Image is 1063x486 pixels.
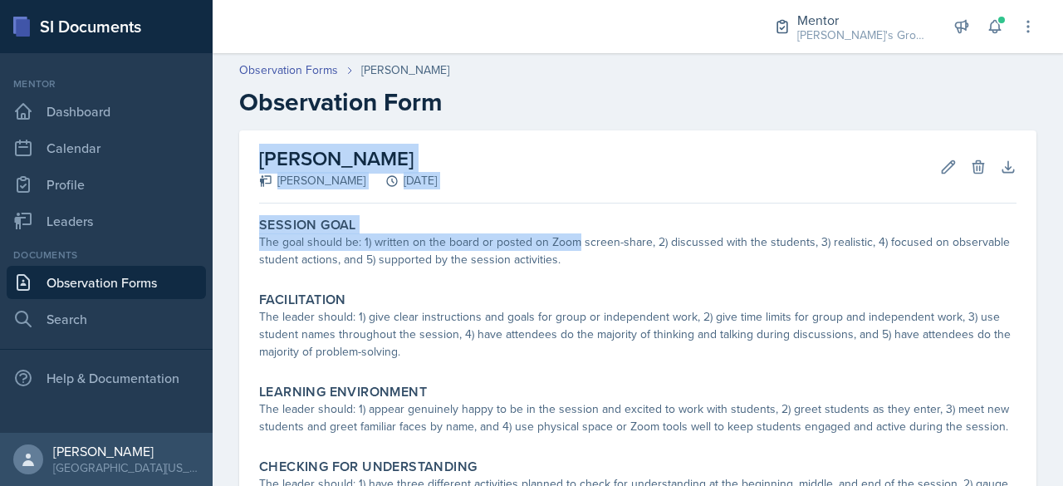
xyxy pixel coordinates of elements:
[259,233,1016,268] div: The goal should be: 1) written on the board or posted on Zoom screen-share, 2) discussed with the...
[259,292,346,308] label: Facilitation
[259,459,477,475] label: Checking for Understanding
[7,168,206,201] a: Profile
[7,361,206,395] div: Help & Documentation
[53,443,199,459] div: [PERSON_NAME]
[7,266,206,299] a: Observation Forms
[7,76,206,91] div: Mentor
[797,10,930,30] div: Mentor
[7,131,206,164] a: Calendar
[7,95,206,128] a: Dashboard
[7,248,206,263] div: Documents
[259,308,1016,361] div: The leader should: 1) give clear instructions and goals for group or independent work, 2) give ti...
[361,61,449,79] div: [PERSON_NAME]
[7,204,206,238] a: Leaders
[365,172,437,189] div: [DATE]
[259,172,365,189] div: [PERSON_NAME]
[259,144,437,174] h2: [PERSON_NAME]
[259,217,356,233] label: Session Goal
[259,384,427,400] label: Learning Environment
[259,400,1016,435] div: The leader should: 1) appear genuinely happy to be in the session and excited to work with studen...
[7,302,206,336] a: Search
[797,27,930,44] div: [PERSON_NAME]'s Groups / Fall 2025
[239,87,1036,117] h2: Observation Form
[53,459,199,476] div: [GEOGRAPHIC_DATA][US_STATE] in [GEOGRAPHIC_DATA]
[239,61,338,79] a: Observation Forms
